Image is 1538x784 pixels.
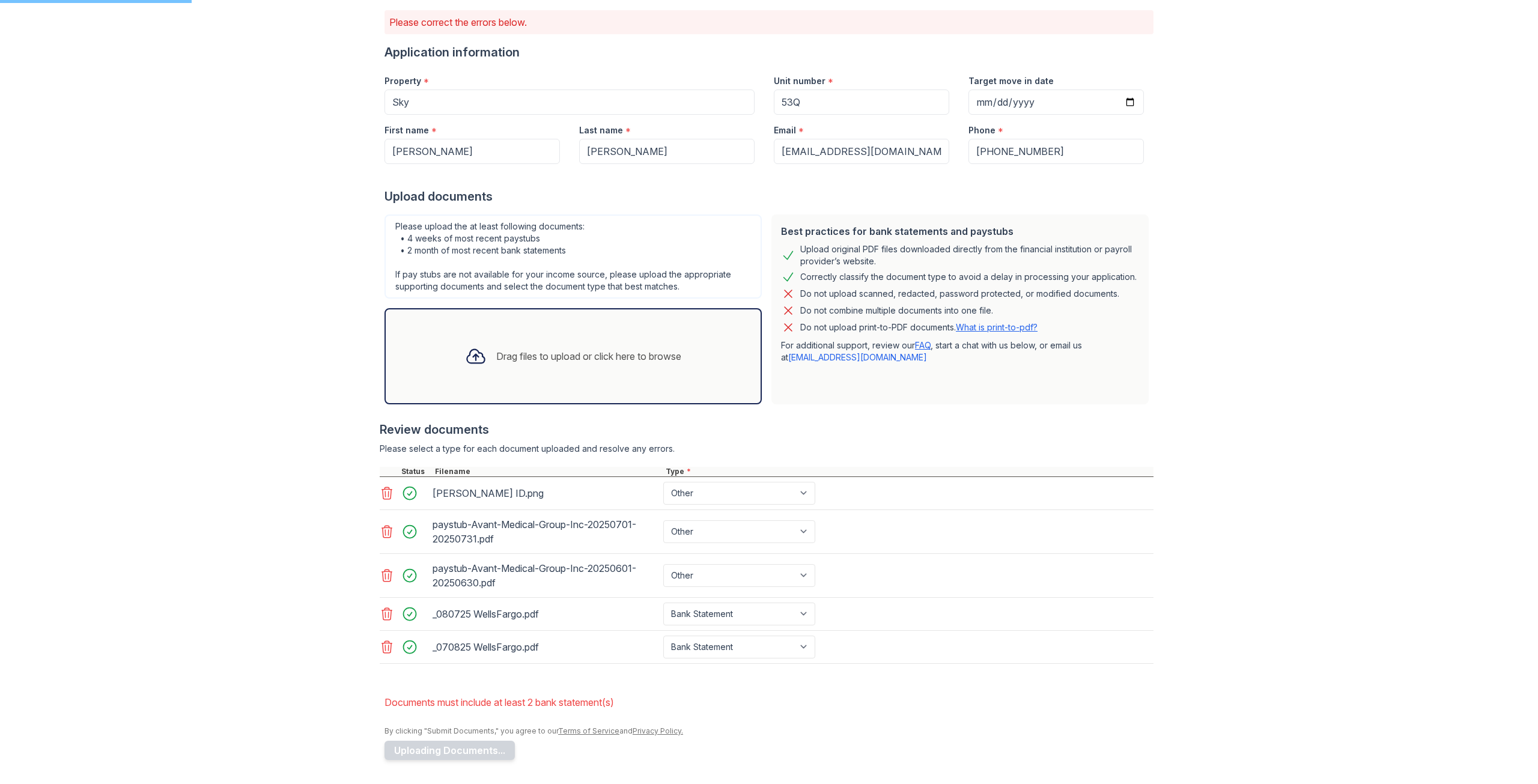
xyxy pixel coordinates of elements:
button: Uploading Documents... [384,741,515,760]
label: Target move in date [968,75,1054,87]
div: paystub-Avant-Medical-Group-Inc-20250601-20250630.pdf [433,559,658,592]
div: Please select a type for each document uploaded and resolve any errors. [380,443,1153,455]
label: Property [384,75,421,87]
label: First name [384,124,429,136]
a: Privacy Policy. [633,726,683,735]
div: Status [399,467,433,476]
label: Email [774,124,796,136]
div: Do not upload scanned, redacted, password protected, or modified documents. [800,287,1119,301]
div: Correctly classify the document type to avoid a delay in processing your application. [800,270,1137,284]
div: _080725 WellsFargo.pdf [433,604,658,624]
div: paystub-Avant-Medical-Group-Inc-20250701-20250731.pdf [433,515,658,548]
div: Review documents [380,421,1153,438]
label: Unit number [774,75,825,87]
div: Do not combine multiple documents into one file. [800,303,993,318]
div: Upload documents [384,188,1153,205]
a: FAQ [915,340,931,350]
p: Please correct the errors below. [389,15,1149,29]
a: Terms of Service [558,726,619,735]
a: [EMAIL_ADDRESS][DOMAIN_NAME] [788,352,927,362]
div: Type [663,467,1153,476]
div: _070825 WellsFargo.pdf [433,637,658,657]
li: Documents must include at least 2 bank statement(s) [384,690,1153,714]
p: Do not upload print-to-PDF documents. [800,321,1038,333]
label: Phone [968,124,995,136]
div: Upload original PDF files downloaded directly from the financial institution or payroll provider’... [800,243,1139,267]
div: Application information [384,44,1153,61]
div: Please upload the at least following documents: • 4 weeks of most recent paystubs • 2 month of mo... [384,214,762,299]
div: [PERSON_NAME] ID.png [433,484,658,503]
p: For additional support, review our , start a chat with us below, or email us at [781,339,1139,363]
label: Last name [579,124,623,136]
div: Filename [433,467,663,476]
div: Best practices for bank statements and paystubs [781,224,1139,239]
div: Drag files to upload or click here to browse [496,349,681,363]
div: By clicking "Submit Documents," you agree to our and [384,726,1153,736]
a: What is print-to-pdf? [956,322,1038,332]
